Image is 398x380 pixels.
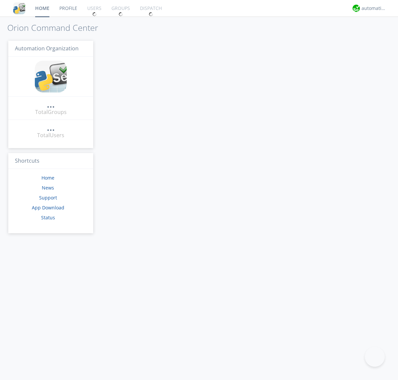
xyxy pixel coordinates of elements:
[362,5,386,12] div: automation+atlas
[41,214,55,221] a: Status
[365,347,385,367] iframe: Toggle Customer Support
[118,12,123,17] img: spin.svg
[35,61,67,92] img: cddb5a64eb264b2086981ab96f4c1ba7
[47,101,55,107] div: ...
[41,175,54,181] a: Home
[47,124,55,131] div: ...
[149,12,153,17] img: spin.svg
[42,185,54,191] a: News
[35,108,67,116] div: Total Groups
[47,101,55,108] a: ...
[47,124,55,132] a: ...
[92,12,97,17] img: spin.svg
[32,204,64,211] a: App Download
[13,2,25,14] img: cddb5a64eb264b2086981ab96f4c1ba7
[8,153,93,169] h3: Shortcuts
[39,194,57,201] a: Support
[37,132,64,139] div: Total Users
[353,5,360,12] img: d2d01cd9b4174d08988066c6d424eccd
[15,45,79,52] span: Automation Organization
